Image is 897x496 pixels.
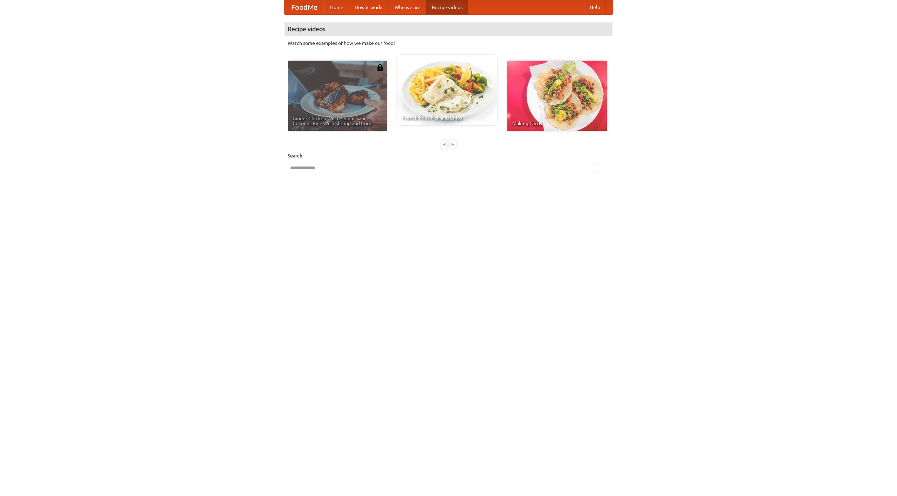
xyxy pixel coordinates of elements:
a: Who we are [389,0,426,14]
a: Help [584,0,606,14]
h5: Search [288,152,609,159]
div: » [450,140,456,149]
a: Home [324,0,349,14]
img: 483408.png [377,64,384,71]
a: Making Tacos [507,61,607,131]
span: French Fries Fish and Chips [402,115,492,120]
h4: Recipe videos [284,22,613,36]
a: FoodMe [284,0,324,14]
div: « [441,140,447,149]
p: Watch some examples of how we make our food! [288,40,609,47]
span: Making Tacos [512,121,602,126]
a: How it works [349,0,389,14]
a: Recipe videos [426,0,468,14]
a: French Fries Fish and Chips [397,55,497,125]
